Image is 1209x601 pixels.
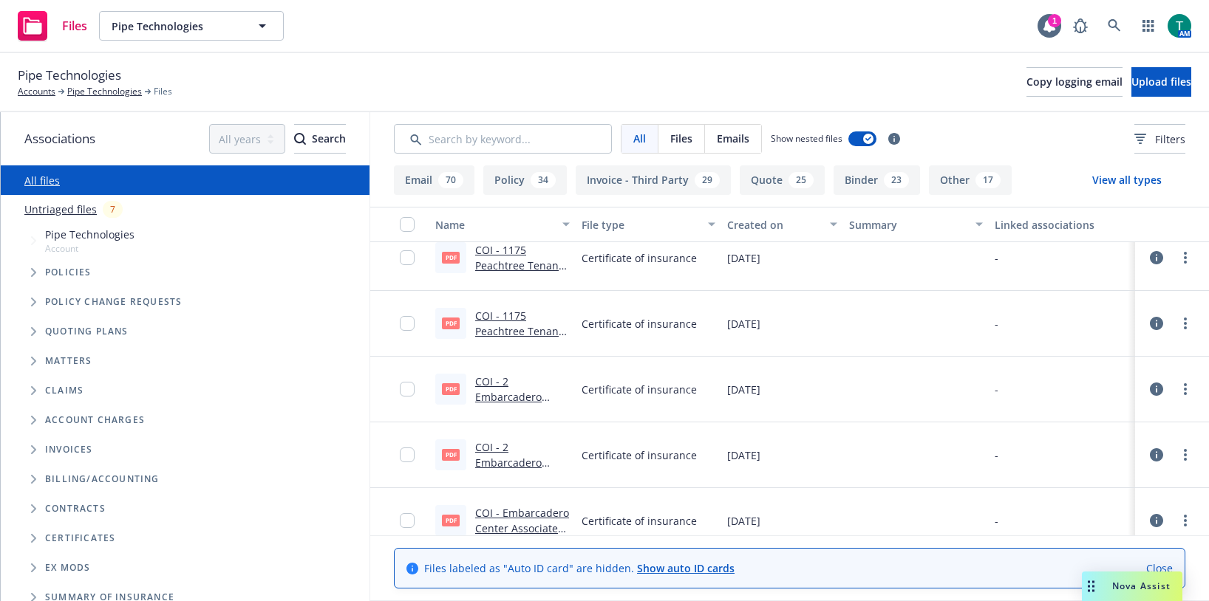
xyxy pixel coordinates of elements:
button: Other [929,165,1012,195]
span: Emails [717,131,749,146]
span: [DATE] [727,250,760,266]
span: Certificates [45,534,115,543]
a: Show auto ID cards [637,561,735,575]
div: Linked associations [995,217,1129,233]
button: Binder [834,165,920,195]
span: Filters [1134,131,1185,147]
div: Search [294,125,346,153]
div: - [995,316,998,332]
div: - [995,447,998,463]
button: Created on [721,207,843,242]
a: more [1176,380,1194,398]
span: Nova Assist [1112,580,1171,592]
a: COI - 1175 Peachtree Tenant, LLC - Pipe Technologies.pdf [475,243,565,303]
a: Pipe Technologies [67,85,142,98]
span: Quoting plans [45,327,129,336]
button: Pipe Technologies [99,11,284,41]
span: Upload files [1131,75,1191,89]
input: Select all [400,217,415,232]
div: 34 [531,172,556,188]
input: Toggle Row Selected [400,382,415,396]
div: 17 [975,172,1001,188]
span: All [633,131,646,146]
span: Certificate of insurance [582,250,697,266]
span: Associations [24,129,95,148]
span: Certificate of insurance [582,382,697,397]
input: Toggle Row Selected [400,513,415,528]
button: Filters [1134,124,1185,154]
span: Files [62,20,87,32]
img: photo [1168,14,1191,38]
div: Drag to move [1082,571,1100,601]
span: Pipe Technologies [45,227,134,242]
a: Files [12,5,93,47]
button: Nova Assist [1082,571,1182,601]
span: Certificate of insurance [582,513,697,529]
div: 23 [884,172,909,188]
button: Name [429,207,576,242]
div: - [995,250,998,266]
button: Policy [483,165,567,195]
button: SearchSearch [294,124,346,154]
span: Account charges [45,416,145,425]
span: Certificate of insurance [582,447,697,463]
span: pdf [442,449,460,460]
div: 7 [103,201,123,218]
span: Invoices [45,445,93,454]
span: pdf [442,383,460,394]
a: All files [24,174,60,188]
span: Files labeled as "Auto ID card" are hidden. [424,560,735,576]
a: Switch app [1134,11,1163,41]
a: COI - 2 Embarcadero Center Tenant LLC - Pipe Technologies.pdf [475,440,566,516]
button: Email [394,165,474,195]
span: [DATE] [727,513,760,529]
div: File type [582,217,700,233]
a: Report a Bug [1066,11,1095,41]
span: pdf [442,515,460,526]
a: COI - 2 Embarcadero Center Tenant LLC - Pipe Technologies - fillable.pdf [475,374,566,466]
a: more [1176,315,1194,332]
span: pdf [442,252,460,263]
div: 1 [1048,14,1061,27]
span: Contracts [45,504,106,513]
input: Toggle Row Selected [400,447,415,462]
span: Filters [1155,131,1185,147]
button: File type [576,207,722,242]
a: more [1176,446,1194,464]
a: Close [1146,560,1173,576]
span: Show nested files [771,132,842,145]
div: 25 [789,172,814,188]
a: Search [1100,11,1129,41]
div: 29 [695,172,720,188]
input: Toggle Row Selected [400,250,415,265]
a: Untriaged files [24,202,97,217]
span: Policy change requests [45,298,182,306]
span: Claims [45,386,84,395]
span: Account [45,242,134,255]
span: Billing/Accounting [45,475,160,484]
button: Summary [843,207,990,242]
span: Pipe Technologies [112,18,239,34]
button: Invoice - Third Party [576,165,731,195]
span: [DATE] [727,382,760,397]
a: COI - 1175 Peachtree Tenant, LLC - Pipe Technologies - fillable.pdf [475,309,565,385]
input: Search by keyword... [394,124,612,154]
div: Tree Example [1,224,369,464]
a: more [1176,249,1194,267]
a: Accounts [18,85,55,98]
input: Toggle Row Selected [400,316,415,331]
a: COI - Embarcadero Center Associates - Pipe Technologies.pdf [475,506,569,566]
div: Summary [849,217,967,233]
span: Certificate of insurance [582,316,697,332]
div: Created on [727,217,821,233]
div: 70 [438,172,463,188]
button: Linked associations [989,207,1135,242]
span: pdf [442,317,460,329]
div: Name [435,217,554,233]
span: Files [154,85,172,98]
span: [DATE] [727,316,760,332]
span: Matters [45,357,92,365]
span: Files [670,131,692,146]
span: Copy logging email [1026,75,1123,89]
span: Ex Mods [45,563,90,572]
